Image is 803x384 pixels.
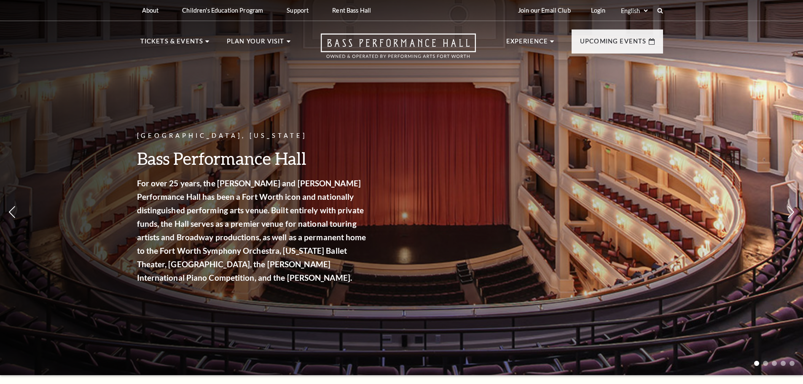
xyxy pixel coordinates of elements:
[137,131,369,141] p: [GEOGRAPHIC_DATA], [US_STATE]
[227,36,285,51] p: Plan Your Visit
[580,36,647,51] p: Upcoming Events
[506,36,548,51] p: Experience
[137,178,366,282] strong: For over 25 years, the [PERSON_NAME] and [PERSON_NAME] Performance Hall has been a Fort Worth ico...
[287,7,309,14] p: Support
[332,7,371,14] p: Rent Bass Hall
[137,148,369,169] h3: Bass Performance Hall
[619,7,649,15] select: Select:
[142,7,159,14] p: About
[140,36,204,51] p: Tickets & Events
[182,7,263,14] p: Children's Education Program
